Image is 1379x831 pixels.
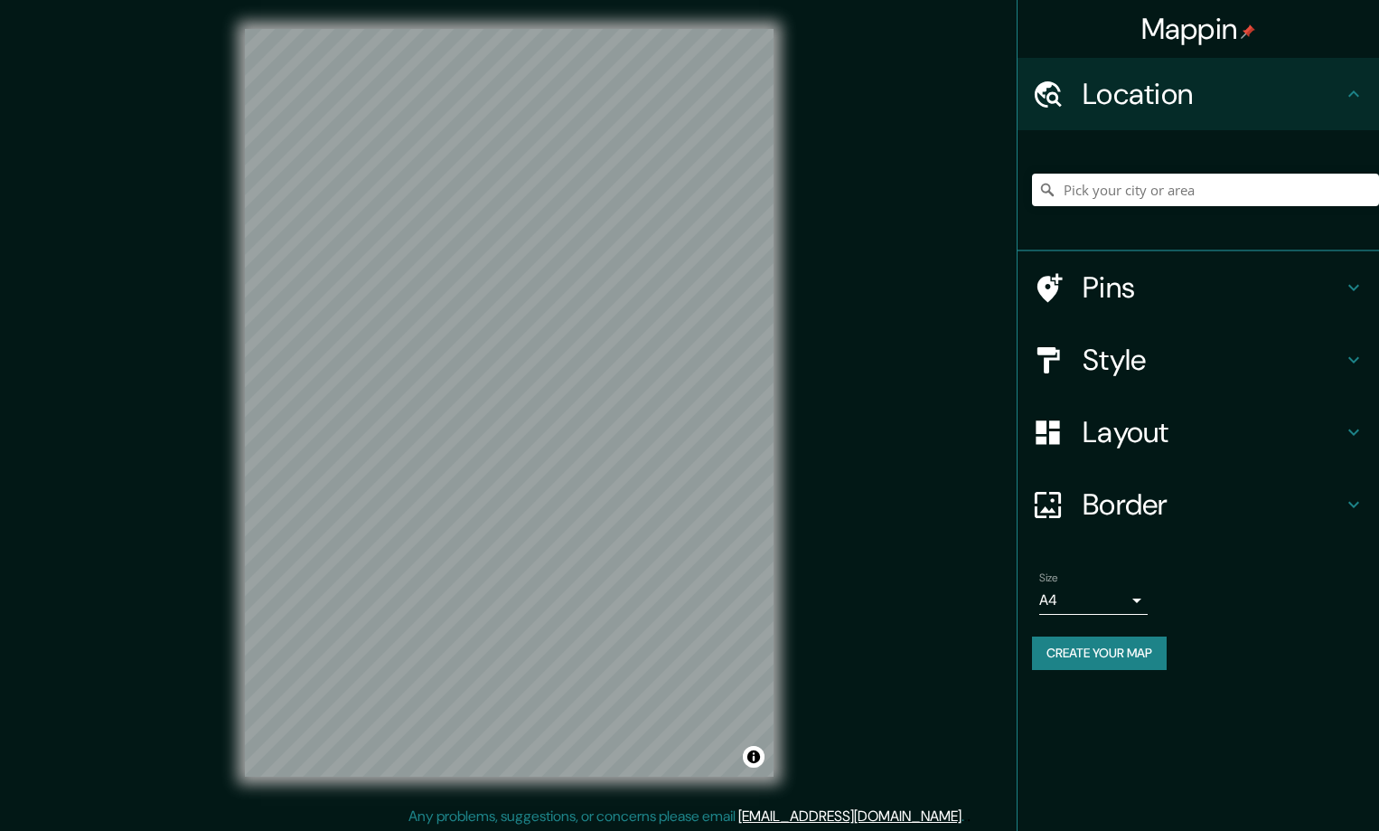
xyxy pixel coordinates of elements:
canvas: Map [245,29,774,777]
div: A4 [1039,586,1148,615]
div: Style [1018,324,1379,396]
div: . [964,806,967,827]
h4: Layout [1083,414,1343,450]
div: Location [1018,58,1379,130]
div: Border [1018,468,1379,541]
iframe: Help widget launcher [1218,760,1359,811]
img: pin-icon.png [1241,24,1255,39]
button: Toggle attribution [743,746,765,768]
label: Size [1039,571,1058,586]
button: Create your map [1032,637,1167,670]
div: Pins [1018,251,1379,324]
div: . [967,806,971,827]
h4: Pins [1083,269,1343,306]
h4: Mappin [1141,11,1256,47]
h4: Location [1083,76,1343,112]
h4: Border [1083,486,1343,523]
div: Layout [1018,396,1379,468]
input: Pick your city or area [1032,174,1379,206]
p: Any problems, suggestions, or concerns please email . [408,806,964,827]
h4: Style [1083,342,1343,378]
a: [EMAIL_ADDRESS][DOMAIN_NAME] [738,807,962,826]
